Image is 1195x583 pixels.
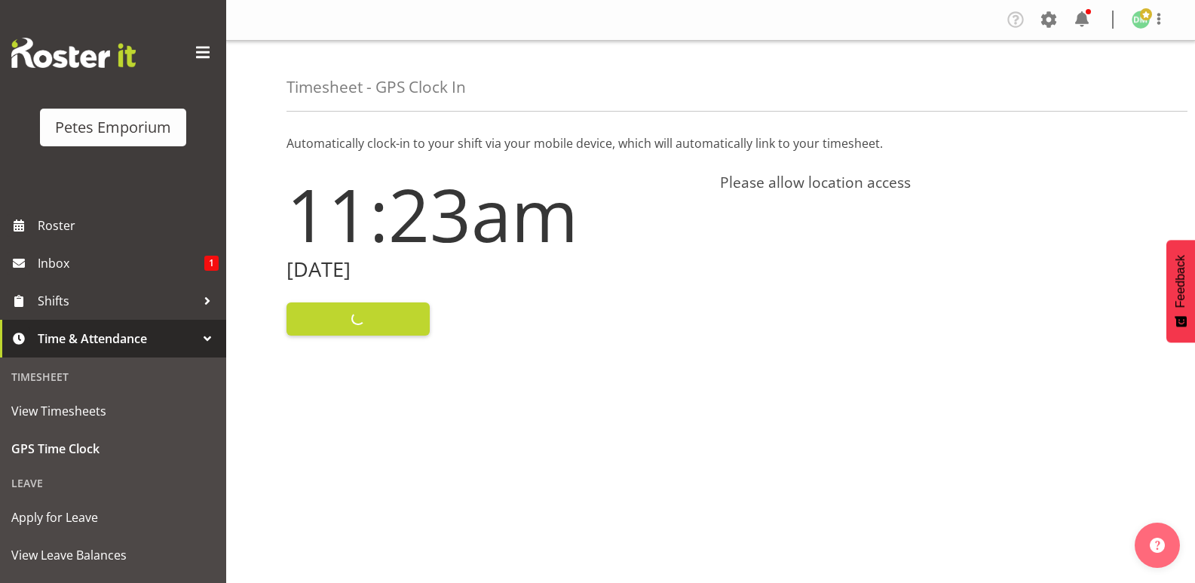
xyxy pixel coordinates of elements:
span: 1 [204,256,219,271]
span: Roster [38,214,219,237]
span: Apply for Leave [11,506,215,529]
span: View Timesheets [11,400,215,422]
span: Time & Attendance [38,327,196,350]
div: Timesheet [4,361,222,392]
span: GPS Time Clock [11,437,215,460]
span: Feedback [1174,255,1187,308]
span: Inbox [38,252,204,275]
img: help-xxl-2.png [1150,538,1165,553]
h2: [DATE] [286,258,702,281]
a: View Timesheets [4,392,222,430]
div: Leave [4,468,222,499]
a: View Leave Balances [4,536,222,574]
div: Petes Emporium [55,116,171,139]
a: Apply for Leave [4,499,222,536]
span: Shifts [38,290,196,312]
button: Feedback - Show survey [1166,240,1195,342]
h4: Timesheet - GPS Clock In [286,78,466,96]
p: Automatically clock-in to your shift via your mobile device, which will automatically link to you... [286,134,1135,152]
h1: 11:23am [286,173,702,255]
img: Rosterit website logo [11,38,136,68]
img: david-mcauley697.jpg [1132,11,1150,29]
h4: Please allow location access [720,173,1135,192]
span: View Leave Balances [11,544,215,566]
a: GPS Time Clock [4,430,222,468]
